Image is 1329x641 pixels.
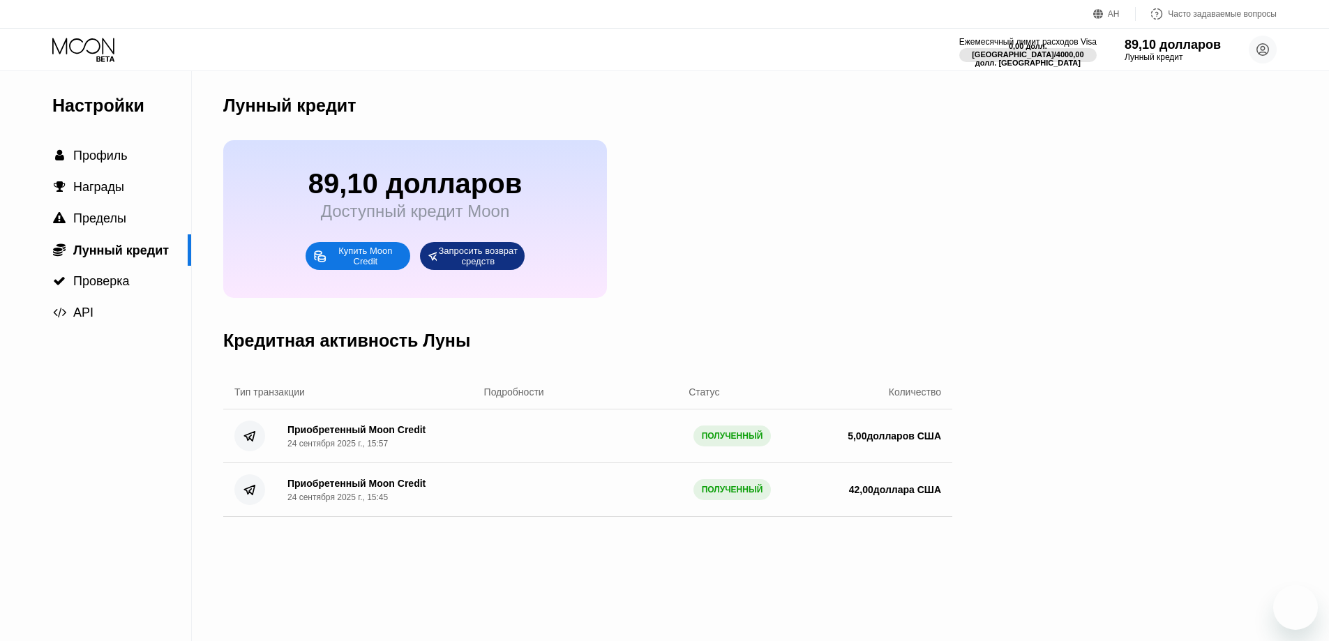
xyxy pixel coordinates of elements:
font: Купить Moon Credit [338,246,395,266]
font: 24 сентября 2025 г., 15:45 [287,492,388,502]
font: ПОЛУЧЕННЫЙ [702,431,763,441]
font: Статус [689,386,719,398]
font: Награды [73,180,124,194]
font: Подробности [484,386,544,398]
font: API [73,306,93,319]
font: Приобретенный Moon Credit [287,424,426,435]
font: Кредитная активность Луны [223,331,470,350]
font: Лунный кредит [223,96,356,115]
div:  [52,181,66,193]
font: Тип транзакции [234,386,305,398]
font: доллара США [873,484,941,495]
div: Запросить возврат средств [420,242,525,270]
div: Часто задаваемые вопросы [1136,7,1277,21]
font: Запросить возврат средств [438,246,520,266]
font: Настройки [52,96,144,115]
font: Пределы [73,211,126,225]
div: 89,10 долларовЛунный кредит [1125,38,1221,62]
font:  [53,275,66,287]
font: 4000,00 долл. [GEOGRAPHIC_DATA] [975,50,1086,67]
font: Ежемесячный лимит расходов Visa [959,37,1097,47]
div:  [52,243,66,257]
div: Ежемесячный лимит расходов Visa0,00 долл. [GEOGRAPHIC_DATA]/4000,00 долл. [GEOGRAPHIC_DATA] [959,37,1097,62]
font: долларов США [866,430,941,442]
div:  [52,275,66,287]
font: / [1054,50,1056,59]
font: 42,00 [849,484,873,495]
font:  [55,149,64,162]
iframe: Кнопка запуска окна обмена сообщениями [1273,585,1318,630]
div: АН [1093,7,1136,21]
font:  [53,243,66,256]
font: 89,10 долларов [1125,38,1221,52]
div: Купить Moon Credit [306,242,410,270]
font:  [54,181,66,193]
font: Количество [889,386,941,398]
div:  [52,212,66,225]
font: Доступный кредит Moon [321,202,509,220]
font: Лунный кредит [1125,52,1182,62]
font: Лунный кредит [73,243,169,257]
font: 24 сентября 2025 г., 15:57 [287,439,388,448]
font: ПОЛУЧЕННЫЙ [702,485,763,495]
font: 0,00 долл. [GEOGRAPHIC_DATA] [972,42,1054,59]
font:  [53,212,66,225]
div:  [52,149,66,162]
font:  [53,306,66,319]
font: Приобретенный Moon Credit [287,478,426,489]
font: АН [1108,9,1120,19]
font: 89,10 долларов [308,168,523,199]
font: Профиль [73,149,128,163]
font: Проверка [73,274,130,288]
font: Часто задаваемые вопросы [1168,9,1277,19]
font: 5,00 [848,430,866,442]
div:  [52,306,66,319]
